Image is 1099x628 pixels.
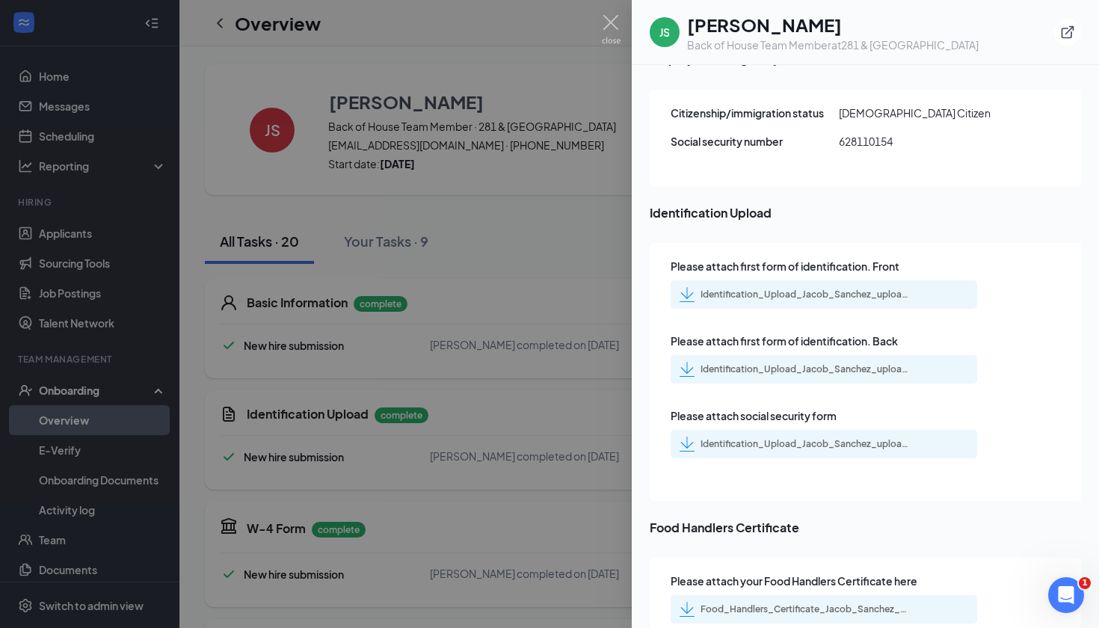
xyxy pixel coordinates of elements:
div: Back of House Team Member at 281 & [GEOGRAPHIC_DATA] [687,37,979,52]
div: Identification_Upload_Jacob_Sanchez_uploadedfile_20251014.pdf.pdf [701,289,910,301]
div: Identification_Upload_Jacob_Sanchez_uploadedfile_20251014.pdf.pdf [701,363,910,375]
div: Identification_Upload_Jacob_Sanchez_uploadedfile_20251014.pdf.pdf [701,438,910,450]
span: Citizenship/immigration status [671,105,839,121]
span: Please attach social security form [671,407,837,424]
span: Social security number [671,133,839,150]
button: ExternalLink [1054,19,1081,46]
a: Food_Handlers_Certificate_Jacob_Sanchez_uploadedfile_20251014.pdf.pdf [680,602,910,617]
div: Food_Handlers_Certificate_Jacob_Sanchez_uploadedfile_20251014.pdf.pdf [701,603,910,615]
span: Please attach your Food Handlers Certificate here [671,573,917,589]
iframe: Intercom live chat [1048,577,1084,613]
span: [DEMOGRAPHIC_DATA] Citizen [839,105,1007,121]
a: Identification_Upload_Jacob_Sanchez_uploadedfile_20251014.pdf.pdf [680,362,910,377]
span: Food Handlers Certificate [650,518,1081,537]
span: Please attach first form of identification. Front [671,258,899,274]
svg: ExternalLink [1060,25,1075,40]
a: Identification_Upload_Jacob_Sanchez_uploadedfile_20251014.pdf.pdf [680,287,910,302]
span: Identification Upload [650,203,1081,222]
a: Identification_Upload_Jacob_Sanchez_uploadedfile_20251014.pdf.pdf [680,437,910,452]
span: Please attach first form of identification. Back [671,333,898,349]
div: JS [659,25,670,40]
h1: [PERSON_NAME] [687,12,979,37]
span: 1 [1079,577,1091,589]
span: 628110154 [839,133,1007,150]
